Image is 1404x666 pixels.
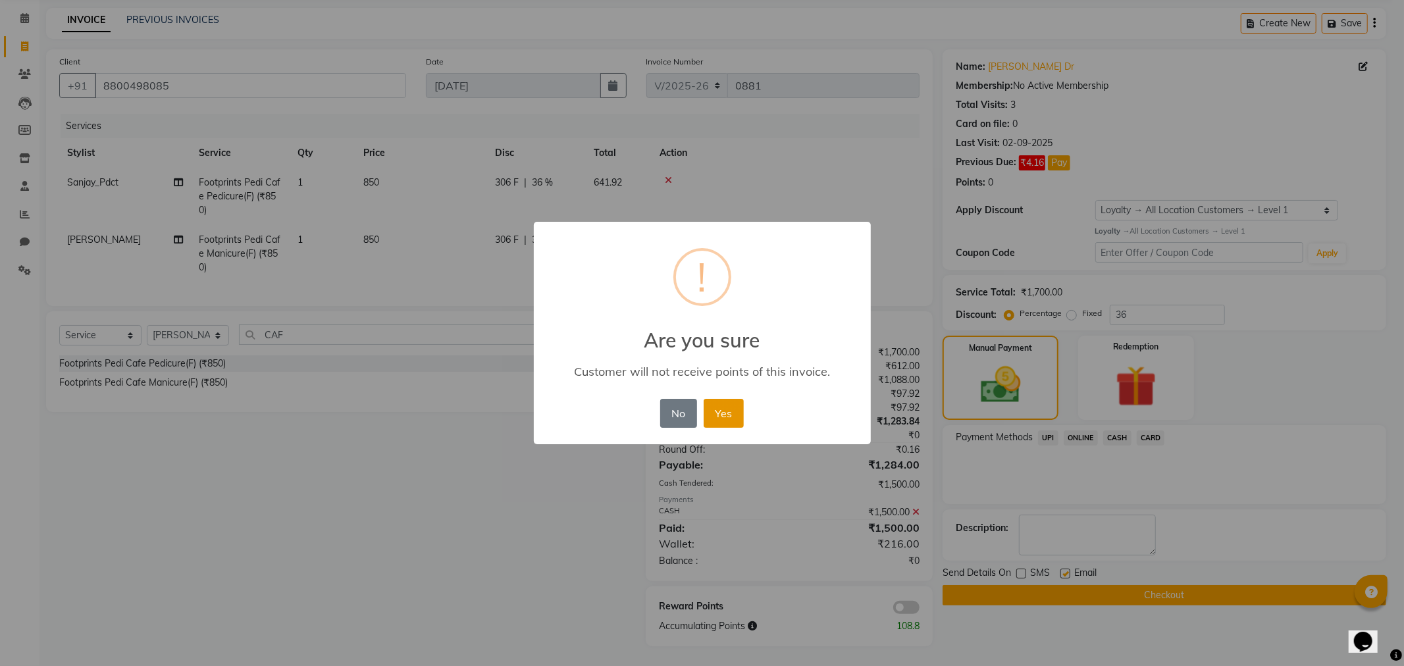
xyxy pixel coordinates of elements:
button: Yes [704,399,744,428]
button: No [660,399,697,428]
h2: Are you sure [534,313,871,352]
div: ! [698,251,707,303]
iframe: chat widget [1349,613,1391,653]
div: Customer will not receive points of this invoice. [552,364,851,379]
